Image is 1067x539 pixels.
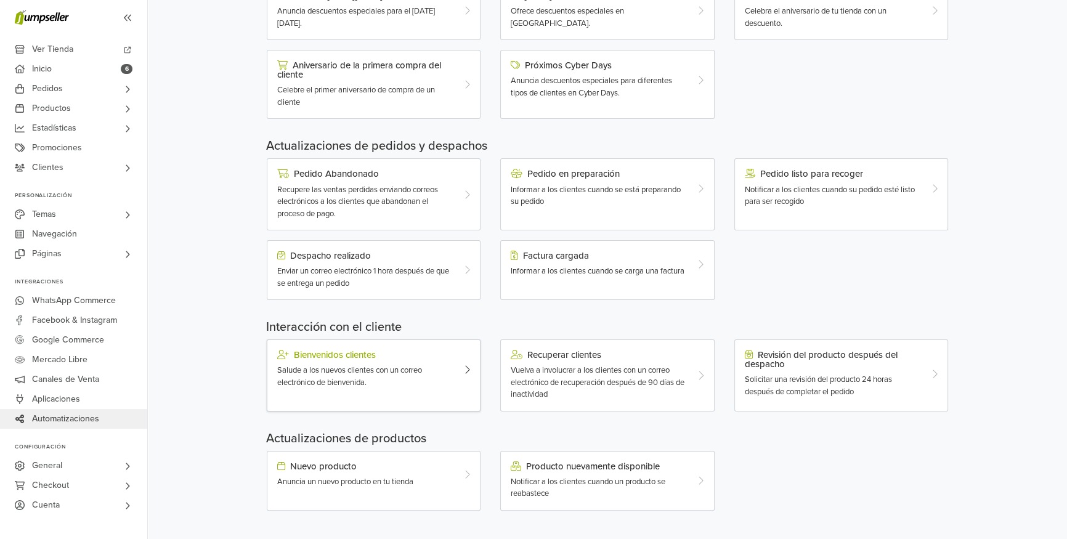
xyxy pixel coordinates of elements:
div: Factura cargada [511,251,686,261]
span: Celebra el aniversario de tu tienda con un descuento. [745,6,886,28]
span: Ver Tienda [32,39,73,59]
span: Facebook & Instagram [32,310,117,330]
div: Pedido Abandonado [277,169,453,179]
span: Informar a los clientes cuando se está preparando su pedido [511,185,681,207]
div: Bienvenidos clientes [277,350,453,360]
span: Canales de Venta [32,370,99,389]
span: General [32,456,62,476]
span: Checkout [32,476,69,495]
p: Personalización [15,192,147,200]
span: Clientes [32,158,63,177]
span: Anuncia descuentos especiales para diferentes tipos de clientes en Cyber Days. [511,76,672,98]
span: Páginas [32,244,62,264]
span: Estadísticas [32,118,76,138]
span: Navegación [32,224,77,244]
span: Vuelva a involucrar a los clientes con un correo electrónico de recuperación después de 90 días d... [511,365,684,399]
span: Mercado Libre [32,350,87,370]
h5: Actualizaciones de productos [266,431,949,446]
span: Promociones [32,138,82,158]
span: Google Commerce [32,330,104,350]
span: Ofrece descuentos especiales en [GEOGRAPHIC_DATA]. [511,6,624,28]
span: Inicio [32,59,52,79]
span: Notificar a los clientes cuando un producto se reabastece [511,477,665,499]
div: Pedido listo para recoger [745,169,920,179]
span: Anuncia un nuevo producto en tu tienda [277,477,413,487]
span: Aplicaciones [32,389,80,409]
span: Automatizaciones [32,409,99,429]
div: Producto nuevamente disponible [511,461,686,471]
div: Pedido en preparación [511,169,686,179]
div: Aniversario de la primera compra del cliente [277,60,453,79]
span: Productos [32,99,71,118]
div: Recuperar clientes [511,350,686,360]
div: Despacho realizado [277,251,453,261]
span: Solicitar una revisión del producto 24 horas después de completar el pedido [745,375,892,397]
span: Cuenta [32,495,60,515]
p: Configuración [15,444,147,451]
div: Nuevo producto [277,461,453,471]
span: Informar a los clientes cuando se carga una factura [511,266,684,276]
span: Salude a los nuevos clientes con un correo electrónico de bienvenida. [277,365,422,387]
span: Anuncia descuentos especiales para el [DATE][DATE]. [277,6,435,28]
span: Pedidos [32,79,63,99]
span: WhatsApp Commerce [32,291,116,310]
span: Enviar un correo electrónico 1 hora después de que se entrega un pedido [277,266,449,288]
span: Recupere las ventas perdidas enviando correos electrónicos a los clientes que abandonan el proces... [277,185,438,219]
div: Revisión del producto después del despacho [745,350,920,369]
h5: Actualizaciones de pedidos y despachos [266,139,949,153]
p: Integraciones [15,278,147,286]
span: 6 [121,64,132,74]
span: Notificar a los clientes cuando su pedido esté listo para ser recogido [745,185,915,207]
span: Temas [32,205,56,224]
div: Próximos Cyber Days [511,60,686,70]
span: Celebre el primer aniversario de compra de un cliente [277,85,435,107]
h5: Interacción con el cliente [266,320,949,334]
